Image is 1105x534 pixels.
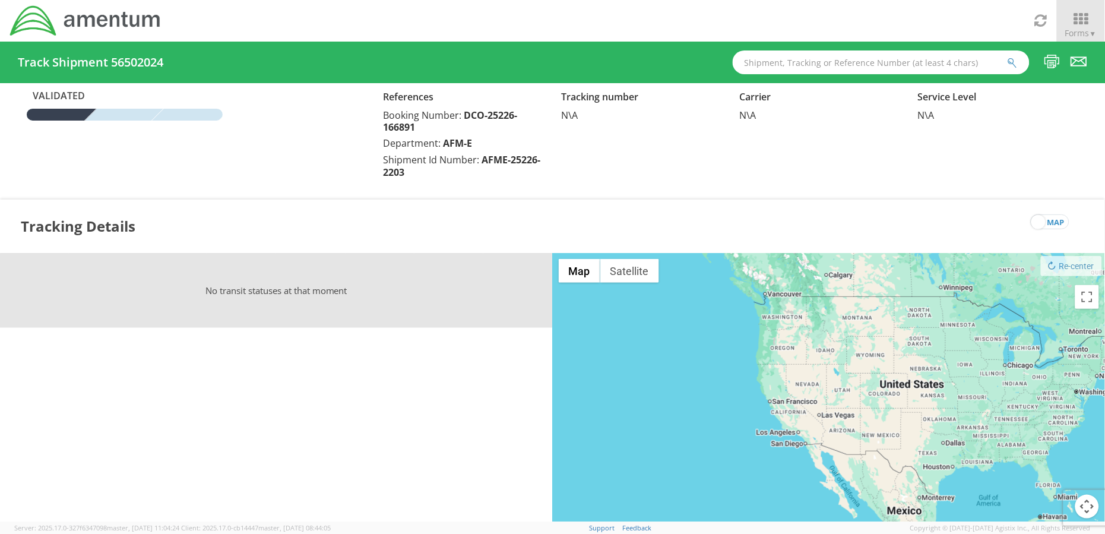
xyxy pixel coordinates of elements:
span: Department: [383,137,441,150]
span: Forms [1065,27,1097,39]
span: N\A [561,109,578,122]
span: N\A [740,109,756,122]
h5: Tracking number [561,92,721,103]
span: Booking Number: [383,109,461,122]
span: Client: 2025.17.0-cb14447 [181,523,331,532]
h3: Tracking Details [21,200,135,253]
span: AFME-25226-2203 [383,153,540,179]
span: DCO-25226-166891 [383,109,517,134]
h5: Carrier [740,92,900,103]
span: N\A [918,109,935,122]
span: AFM-E [443,137,472,150]
a: Feedback [623,523,652,532]
span: Copyright © [DATE]-[DATE] Agistix Inc., All Rights Reserved [910,523,1091,533]
span: ▼ [1090,29,1097,39]
button: Show satellite imagery [600,259,659,283]
h4: Track Shipment 56502024 [18,56,163,69]
img: dyn-intl-logo-049831509241104b2a82.png [9,4,162,37]
a: Support [590,523,615,532]
span: master, [DATE] 08:44:05 [258,523,331,532]
span: map [1047,215,1065,230]
h5: Service Level [918,92,1078,103]
span: Server: 2025.17.0-327f6347098 [14,523,179,532]
span: Validated [27,89,92,103]
button: Show street map [559,259,600,283]
button: Toggle fullscreen view [1075,285,1099,309]
span: Shipment Id Number: [383,153,479,166]
h5: References [383,92,543,103]
button: Re-center [1041,256,1102,276]
span: master, [DATE] 11:04:24 [107,523,179,532]
input: Shipment, Tracking or Reference Number (at least 4 chars) [733,50,1030,74]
